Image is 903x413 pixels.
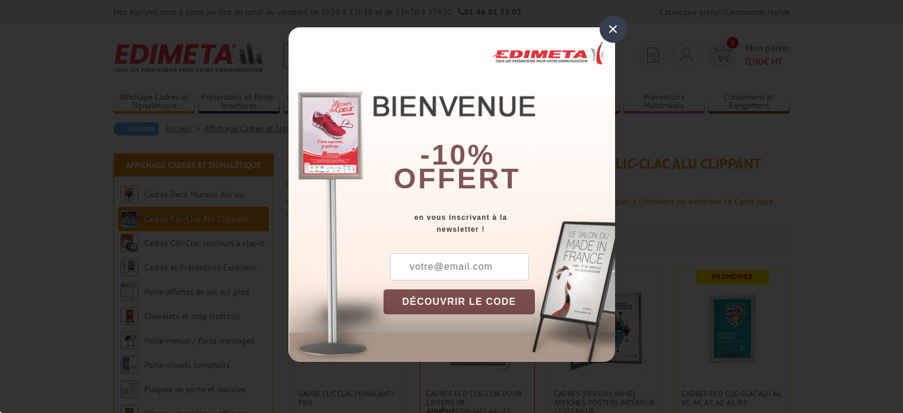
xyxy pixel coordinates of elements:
[600,15,627,43] div: ×
[384,289,536,314] button: DÉCOUVRIR LE CODE
[420,139,495,171] b: -10%
[394,163,521,194] font: offert
[384,212,615,235] div: en vous inscrivant à la newsletter !
[390,253,529,280] input: votre@email.com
